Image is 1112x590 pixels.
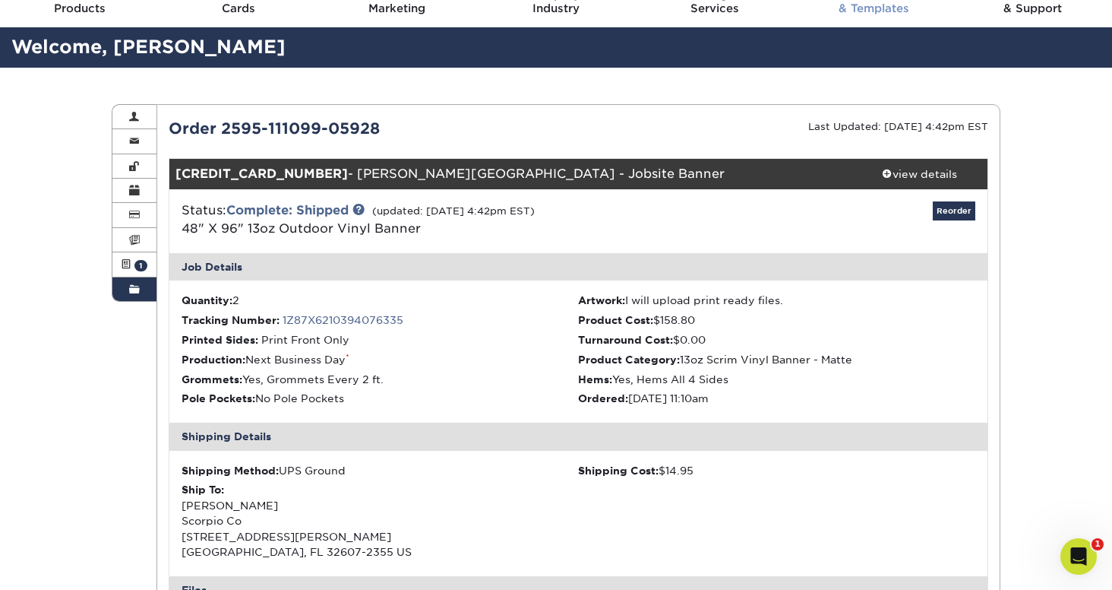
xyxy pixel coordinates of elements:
strong: Shipping Method: [182,465,279,477]
a: 1Z87X6210394076335 [283,314,403,326]
strong: Ordered: [578,392,628,404]
div: Job Details [169,253,988,281]
a: view details [851,159,987,189]
strong: Turnaround Cost: [578,334,673,346]
small: (updated: [DATE] 4:42pm EST) [372,205,535,217]
strong: Production: [182,354,245,366]
span: Print Front Only [261,334,349,346]
li: Next Business Day [182,352,579,367]
a: 48" X 96" 13oz Outdoor Vinyl Banner [182,221,421,236]
li: $0.00 [578,332,975,347]
a: Reorder [933,201,975,220]
strong: Product Cost: [578,314,653,326]
strong: Pole Pockets: [182,392,255,404]
strong: Shipping Cost: [578,465,659,477]
li: No Pole Pockets [182,391,579,406]
div: [PERSON_NAME] Scorpio Co [STREET_ADDRESS][PERSON_NAME] [GEOGRAPHIC_DATA], FL 32607-2355 US [182,482,579,560]
li: Yes, Grommets Every 2 ft. [182,372,579,387]
strong: Grommets: [182,373,242,385]
span: 1 [1091,538,1104,550]
li: 2 [182,293,579,308]
span: 1 [134,260,147,271]
strong: [CREDIT_CARD_NUMBER] [175,167,348,181]
div: Status: [170,201,715,238]
div: UPS Ground [182,463,579,478]
small: Last Updated: [DATE] 4:42pm EST [808,121,988,132]
div: view details [851,167,987,182]
div: Shipping Details [169,423,988,450]
a: Complete: Shipped [226,203,349,217]
strong: Artwork: [578,294,625,306]
strong: Product Category: [578,354,680,366]
div: Order 2595-111099-05928 [157,117,579,140]
a: 1 [112,252,156,277]
li: Yes, Hems All 4 Sides [578,372,975,387]
strong: Printed Sides: [182,334,258,346]
iframe: Intercom live chat [1060,538,1097,575]
div: $14.95 [578,463,975,478]
li: [DATE] 11:10am [578,391,975,406]
li: I will upload print ready files. [578,293,975,308]
div: - [PERSON_NAME][GEOGRAPHIC_DATA] - Jobsite Banner [169,159,851,189]
li: $158.80 [578,312,975,328]
strong: Quantity: [182,294,232,306]
strong: Tracking Number: [182,314,280,326]
strong: Ship To: [182,484,224,496]
strong: Hems: [578,373,612,385]
li: 13oz Scrim Vinyl Banner - Matte [578,352,975,367]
